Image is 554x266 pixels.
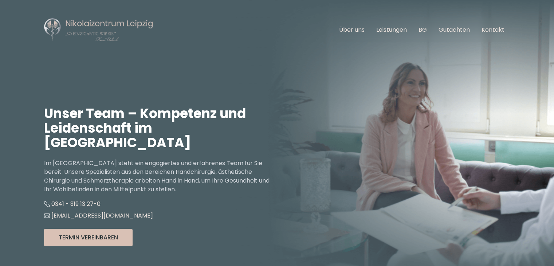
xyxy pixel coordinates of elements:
a: 0341 - 319 13 27-0 [44,200,101,208]
a: Leistungen [376,26,407,34]
button: Termin Vereinbaren [44,229,133,246]
a: Über uns [339,26,365,34]
a: Kontakt [482,26,504,34]
a: Gutachten [439,26,470,34]
a: BG [419,26,427,34]
h1: Unser Team – Kompetenz und Leidenschaft im [GEOGRAPHIC_DATA] [44,106,277,150]
a: [EMAIL_ADDRESS][DOMAIN_NAME] [44,211,153,220]
img: Nikolaizentrum Leipzig Logo [44,17,153,42]
p: Im [GEOGRAPHIC_DATA] steht ein engagiertes und erfahrenes Team für Sie bereit. Unsere Spezialiste... [44,159,277,194]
